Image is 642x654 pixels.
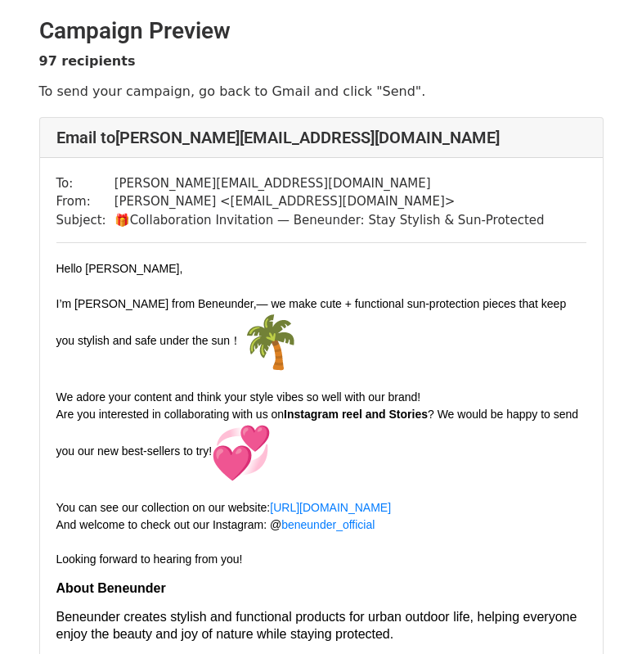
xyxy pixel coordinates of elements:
[114,192,545,211] td: [PERSON_NAME] < [EMAIL_ADDRESS][DOMAIN_NAME] >
[56,610,577,641] span: Beneunder creates stylish and functional products for urban outdoor life, helping everyone enjoy ...
[56,581,166,595] span: About Beneunder
[114,174,545,193] td: [PERSON_NAME][EMAIL_ADDRESS][DOMAIN_NAME]
[281,518,375,531] a: beneunder_official
[56,174,114,193] td: To:
[39,83,604,100] p: To send your campaign, go back to Gmail and click "Send".
[114,211,545,230] td: 🎁Collaboration Invitation — Beneunder: Stay Stylish & Sun-Protected
[212,423,271,482] img: 💞
[39,53,136,69] strong: 97 recipients
[56,128,586,147] h4: Email to [PERSON_NAME][EMAIL_ADDRESS][DOMAIN_NAME]
[56,408,448,421] span: Are you interested in collaborating with us on ? W
[56,211,114,230] td: Subject:
[39,17,604,45] h2: Campaign Preview
[284,408,428,421] b: Instagram reel and Stories
[270,501,391,514] a: [URL][DOMAIN_NAME]
[56,192,114,211] td: From:
[56,501,392,566] span: You can see our collection on our website: And welcome to check out our Instagram: @ Looking forw...
[241,313,300,372] img: 🌴
[56,297,567,404] span: I’m [PERSON_NAME] from Beneunder,— we make cute + functional sun-protection pieces that keep you ...
[56,262,183,275] span: Hello [PERSON_NAME],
